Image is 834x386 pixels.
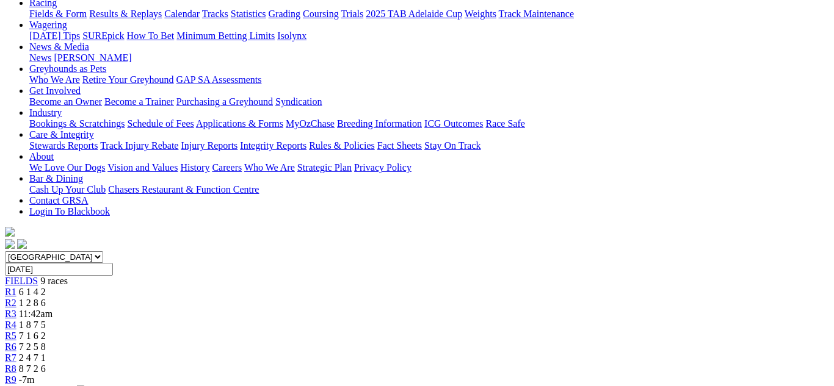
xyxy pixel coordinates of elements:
a: Bar & Dining [29,173,83,184]
a: Track Injury Rebate [100,140,178,151]
a: News [29,52,51,63]
a: Applications & Forms [196,118,283,129]
a: Care & Integrity [29,129,94,140]
a: Cash Up Your Club [29,184,106,195]
a: Stewards Reports [29,140,98,151]
a: GAP SA Assessments [176,74,262,85]
a: About [29,151,54,162]
a: Fact Sheets [377,140,422,151]
a: MyOzChase [286,118,335,129]
a: Login To Blackbook [29,206,110,216]
a: Rules & Policies [309,140,375,151]
a: [PERSON_NAME] [54,52,131,63]
a: Greyhounds as Pets [29,63,106,74]
div: Greyhounds as Pets [29,74,829,85]
div: Get Involved [29,96,829,107]
a: How To Bet [127,30,175,41]
img: facebook.svg [5,239,15,249]
img: twitter.svg [17,239,27,249]
span: R1 [5,287,16,297]
a: Who We Are [29,74,80,85]
a: Isolynx [277,30,306,41]
input: Select date [5,263,113,276]
a: Breeding Information [337,118,422,129]
div: Bar & Dining [29,184,829,195]
a: Track Maintenance [499,9,574,19]
a: [DATE] Tips [29,30,80,41]
a: News & Media [29,41,89,52]
span: 2 4 7 1 [19,352,46,363]
a: R8 [5,363,16,374]
a: Who We Are [244,162,295,173]
a: R6 [5,341,16,352]
a: Contact GRSA [29,195,88,206]
a: Grading [269,9,300,19]
a: Get Involved [29,85,81,96]
span: 6 1 4 2 [19,287,46,297]
a: Schedule of Fees [127,118,194,129]
a: Results & Replays [89,9,162,19]
a: ICG Outcomes [424,118,483,129]
div: Care & Integrity [29,140,829,151]
a: Become a Trainer [104,96,174,107]
span: 1 8 7 5 [19,320,46,330]
span: 7 1 6 2 [19,331,46,341]
a: Minimum Betting Limits [176,30,275,41]
a: Trials [341,9,363,19]
a: Stay On Track [424,140,480,151]
a: Become an Owner [29,96,102,107]
a: Strategic Plan [297,162,352,173]
img: logo-grsa-white.png [5,227,15,237]
a: SUREpick [82,30,124,41]
span: 11:42am [19,309,53,319]
a: R7 [5,352,16,363]
a: Industry [29,107,62,118]
a: FIELDS [5,276,38,286]
a: R3 [5,309,16,319]
a: Bookings & Scratchings [29,118,125,129]
a: Purchasing a Greyhound [176,96,273,107]
a: Calendar [164,9,200,19]
a: Integrity Reports [240,140,306,151]
span: 1 2 8 6 [19,298,46,308]
a: We Love Our Dogs [29,162,105,173]
a: History [180,162,209,173]
a: Syndication [275,96,322,107]
a: R2 [5,298,16,308]
span: 9 races [40,276,68,286]
div: Industry [29,118,829,129]
a: 2025 TAB Adelaide Cup [366,9,462,19]
a: Chasers Restaurant & Function Centre [108,184,259,195]
a: Race Safe [485,118,524,129]
a: Weights [465,9,496,19]
div: News & Media [29,52,829,63]
div: About [29,162,829,173]
a: Vision and Values [107,162,178,173]
span: -7m [19,374,35,385]
a: Tracks [202,9,228,19]
a: Statistics [231,9,266,19]
a: Coursing [303,9,339,19]
div: Racing [29,9,829,20]
div: Wagering [29,30,829,41]
a: R4 [5,320,16,330]
span: 7 2 5 8 [19,341,46,352]
a: Injury Reports [181,140,238,151]
a: Privacy Policy [354,162,412,173]
a: Careers [212,162,242,173]
a: Wagering [29,20,67,30]
a: R9 [5,374,16,385]
a: R5 [5,331,16,341]
span: 8 7 2 6 [19,363,46,374]
a: Fields & Form [29,9,87,19]
a: Retire Your Greyhound [82,74,174,85]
